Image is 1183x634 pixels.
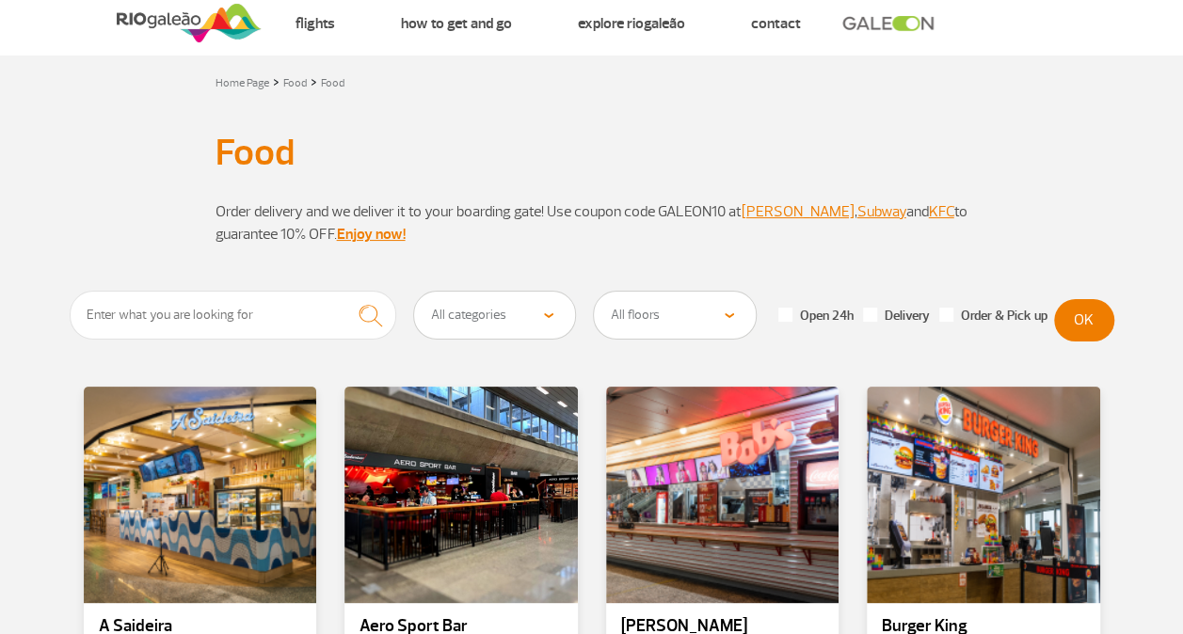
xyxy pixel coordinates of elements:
[939,308,1047,325] label: Order & Pick up
[929,202,954,221] a: KFC
[321,76,344,90] a: Food
[863,308,930,325] label: Delivery
[857,202,906,221] a: Subway
[283,76,307,90] a: Food
[750,14,800,33] a: Contact
[577,14,684,33] a: Explore RIOgaleão
[216,200,968,246] p: Order delivery and we deliver it to your boarding gate! Use coupon code GALEON10 ​​at , and to gu...
[400,14,511,33] a: How to get and go
[273,71,280,92] a: >
[742,202,855,221] a: [PERSON_NAME]
[70,291,397,340] input: Enter what you are looking for
[337,225,406,244] a: Enjoy now!
[216,76,269,90] a: Home Page
[295,14,334,33] a: Flights
[311,71,317,92] a: >
[778,308,854,325] label: Open 24h
[1054,299,1114,341] button: OK
[216,136,968,168] h1: Food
